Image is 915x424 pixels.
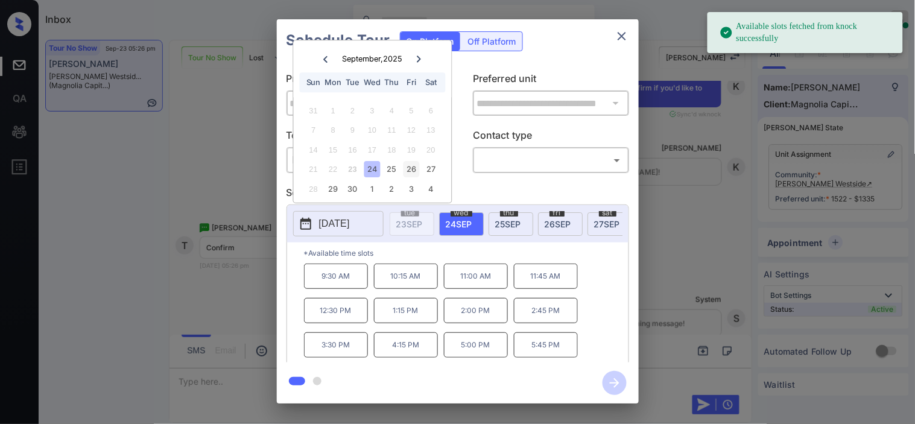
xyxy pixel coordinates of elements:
[305,142,321,158] div: Not available Sunday, September 14th, 2025
[444,264,508,289] p: 11:00 AM
[404,103,420,119] div: Not available Friday, September 5th, 2025
[344,103,361,119] div: Not available Tuesday, September 2nd, 2025
[404,142,420,158] div: Not available Friday, September 19th, 2025
[305,162,321,178] div: Not available Sunday, September 21st, 2025
[304,298,368,323] p: 12:30 PM
[344,74,361,90] div: Tue
[384,162,400,178] div: Choose Thursday, September 25th, 2025
[364,181,381,197] div: Choose Wednesday, October 1st, 2025
[384,122,400,139] div: Not available Thursday, September 11th, 2025
[364,142,381,158] div: Not available Wednesday, September 17th, 2025
[514,264,578,289] p: 11:45 AM
[384,103,400,119] div: Not available Thursday, September 4th, 2025
[364,122,381,139] div: Not available Wednesday, September 10th, 2025
[364,103,381,119] div: Not available Wednesday, September 3rd, 2025
[277,19,400,62] h2: Schedule Tour
[404,162,420,178] div: Choose Friday, September 26th, 2025
[423,74,439,90] div: Sat
[595,367,634,399] button: btn-next
[297,101,448,198] div: month 2025-09
[451,209,472,217] span: wed
[374,264,438,289] p: 10:15 AM
[293,211,384,236] button: [DATE]
[500,209,518,217] span: thu
[304,242,628,264] p: *Available time slots
[514,332,578,358] p: 5:45 PM
[444,298,508,323] p: 2:00 PM
[446,219,472,229] span: 24 SEP
[538,212,583,236] div: date-select
[599,209,616,217] span: sat
[325,181,341,197] div: Choose Monday, September 29th, 2025
[287,128,443,147] p: Tour type
[423,122,439,139] div: Not available Saturday, September 13th, 2025
[325,74,341,90] div: Mon
[374,298,438,323] p: 1:15 PM
[423,103,439,119] div: Not available Saturday, September 6th, 2025
[423,142,439,158] div: Not available Saturday, September 20th, 2025
[384,181,400,197] div: Choose Thursday, October 2nd, 2025
[404,74,420,90] div: Fri
[287,185,629,204] p: Select slot
[720,16,893,49] div: Available slots fetched from knock successfully
[423,181,439,197] div: Choose Saturday, October 4th, 2025
[364,162,381,178] div: Choose Wednesday, September 24th, 2025
[305,74,321,90] div: Sun
[545,219,571,229] span: 26 SEP
[404,122,420,139] div: Not available Friday, September 12th, 2025
[364,74,381,90] div: Wed
[305,122,321,139] div: Not available Sunday, September 7th, 2025
[325,162,341,178] div: Not available Monday, September 22nd, 2025
[325,122,341,139] div: Not available Monday, September 8th, 2025
[587,212,632,236] div: date-select
[384,142,400,158] div: Not available Thursday, September 18th, 2025
[342,54,402,63] div: September , 2025
[404,181,420,197] div: Choose Friday, October 3rd, 2025
[374,332,438,358] p: 4:15 PM
[594,219,620,229] span: 27 SEP
[305,181,321,197] div: Not available Sunday, September 28th, 2025
[489,212,533,236] div: date-select
[290,150,440,170] div: In Person
[287,71,443,90] p: Preferred community
[514,298,578,323] p: 2:45 PM
[305,103,321,119] div: Not available Sunday, August 31st, 2025
[549,209,565,217] span: fri
[325,103,341,119] div: Not available Monday, September 1st, 2025
[319,217,350,231] p: [DATE]
[473,128,629,147] p: Contact type
[304,332,368,358] p: 3:30 PM
[344,122,361,139] div: Not available Tuesday, September 9th, 2025
[462,32,522,51] div: Off Platform
[344,181,361,197] div: Choose Tuesday, September 30th, 2025
[344,142,361,158] div: Not available Tuesday, September 16th, 2025
[473,71,629,90] p: Preferred unit
[423,162,439,178] div: Choose Saturday, September 27th, 2025
[325,142,341,158] div: Not available Monday, September 15th, 2025
[401,32,460,51] div: On Platform
[439,212,484,236] div: date-select
[304,264,368,289] p: 9:30 AM
[444,332,508,358] p: 5:00 PM
[384,74,400,90] div: Thu
[344,162,361,178] div: Not available Tuesday, September 23rd, 2025
[495,219,521,229] span: 25 SEP
[610,24,634,48] button: close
